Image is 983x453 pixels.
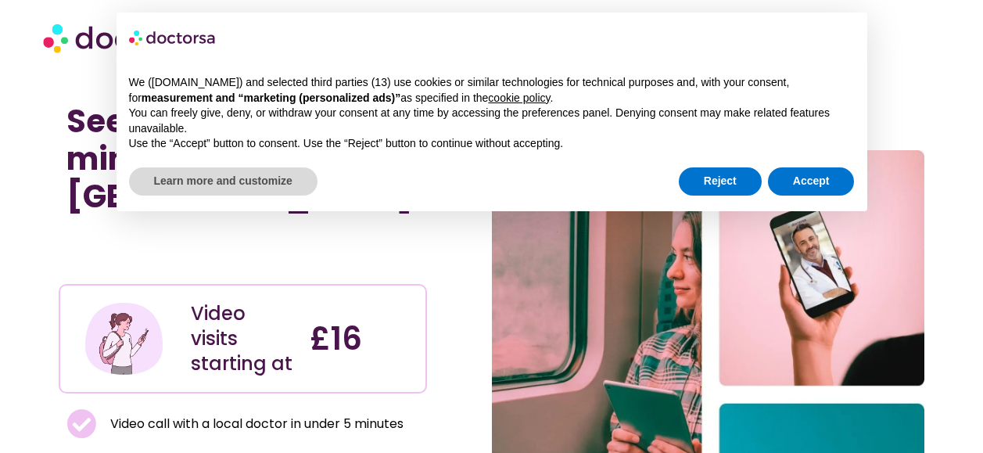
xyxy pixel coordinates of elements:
span: Video call with a local doctor in under 5 minutes [106,413,404,435]
p: Use the “Accept” button to consent. Use the “Reject” button to continue without accepting. [129,136,855,152]
p: You can freely give, deny, or withdraw your consent at any time by accessing the preferences pane... [129,106,855,136]
img: logo [129,25,217,50]
strong: measurement and “marketing (personalized ads)” [142,92,400,104]
div: Video visits starting at [191,301,294,376]
button: Accept [768,167,855,196]
p: We ([DOMAIN_NAME]) and selected third parties (13) use cookies or similar technologies for techni... [129,75,855,106]
a: cookie policy [488,92,550,104]
img: Illustration depicting a young woman in a casual outfit, engaged with her smartphone. She has a p... [83,297,166,380]
iframe: Customer reviews powered by Trustpilot [66,250,418,268]
h1: See a doctor online in minutes in [GEOGRAPHIC_DATA] [66,102,418,215]
h4: £16 [310,320,413,358]
iframe: Customer reviews powered by Trustpilot [66,231,301,250]
button: Learn more and customize [129,167,318,196]
button: Reject [679,167,762,196]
